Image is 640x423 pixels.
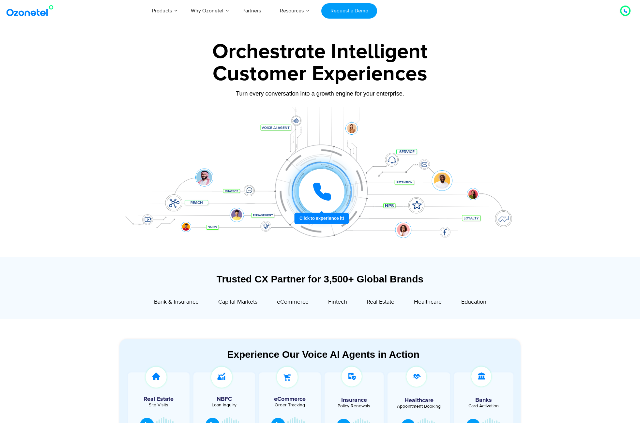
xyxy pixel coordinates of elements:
[367,298,394,306] span: Real Estate
[154,298,199,306] span: Bank & Insurance
[457,404,510,408] div: Card Activation
[414,298,442,308] a: Healthcare
[218,298,257,306] span: Capital Markets
[197,403,252,407] div: Loan Inquiry
[461,298,486,308] a: Education
[218,298,257,308] a: Capital Markets
[119,273,521,285] div: Trusted CX Partner for 3,500+ Global Brands
[197,396,252,402] h5: NBFC
[131,403,186,407] div: Site Visits
[328,404,381,408] div: Policy Renewals
[116,90,524,97] div: Turn every conversation into a growth engine for your enterprise.
[457,397,510,403] h5: Banks
[392,398,445,403] h5: Healthcare
[126,349,521,360] div: Experience Our Voice AI Agents in Action
[328,298,347,308] a: Fintech
[392,404,445,409] div: Appointment Booking
[154,298,199,308] a: Bank & Insurance
[262,396,317,402] h5: eCommerce
[461,298,486,306] span: Education
[277,298,309,308] a: eCommerce
[367,298,394,308] a: Real Estate
[328,298,347,306] span: Fintech
[277,298,309,306] span: eCommerce
[116,58,524,90] div: Customer Experiences
[328,397,381,403] h5: Insurance
[321,3,377,19] a: Request a Demo
[116,41,524,62] div: Orchestrate Intelligent
[131,396,186,402] h5: Real Estate
[414,298,442,306] span: Healthcare
[262,403,317,407] div: Order Tracking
